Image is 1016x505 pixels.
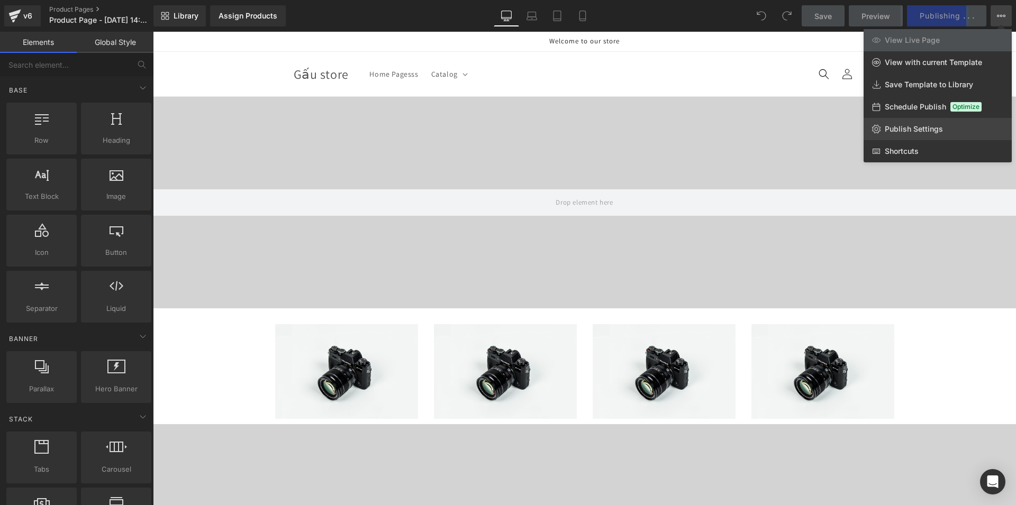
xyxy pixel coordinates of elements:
[216,38,265,47] span: Home Pagesss
[885,80,973,89] span: Save Template to Library
[10,191,74,202] span: Text Block
[991,5,1012,26] button: View Live PageView with current TemplateSave Template to LibrarySchedule PublishOptimizePublish S...
[570,5,595,26] a: Mobile
[545,5,570,26] a: Tablet
[659,31,683,54] summary: Search
[799,34,808,43] img: Language switcher country flag for English
[84,191,148,202] span: Image
[137,32,199,52] a: Gấu store
[885,124,943,134] span: Publish Settings
[950,102,982,112] span: Optimize
[84,247,148,258] span: Button
[21,9,34,23] div: v6
[84,383,148,394] span: Hero Banner
[141,34,196,51] span: Gấu store
[849,5,903,26] a: Preview
[885,146,919,156] span: Shortcuts
[8,334,39,344] span: Banner
[885,58,982,67] span: View with current Template
[219,12,277,20] div: Assign Products
[84,303,148,314] span: Liquid
[519,5,545,26] a: Laptop
[174,11,198,21] span: Library
[272,31,319,53] summary: Catalog
[10,383,74,394] span: Parallax
[885,102,946,112] span: Schedule Publish
[210,31,271,53] a: Home Pagesss
[10,303,74,314] span: Separator
[84,135,148,146] span: Heading
[812,34,837,43] span: English
[980,469,1005,494] div: Open Intercom Messenger
[4,5,41,26] a: v6
[494,5,519,26] a: Desktop
[751,5,772,26] button: Undo
[814,11,832,22] span: Save
[8,85,29,95] span: Base
[49,5,171,14] a: Product Pages
[77,32,153,53] a: Global Style
[8,414,34,424] span: Stack
[861,11,890,22] span: Preview
[84,464,148,475] span: Carousel
[10,464,74,475] span: Tabs
[10,135,74,146] span: Row
[776,5,797,26] button: Redo
[10,247,74,258] span: Icon
[885,35,940,45] span: View Live Page
[49,16,151,24] span: Product Page - [DATE] 14:42:40
[153,5,206,26] a: New Library
[278,38,305,47] span: Catalog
